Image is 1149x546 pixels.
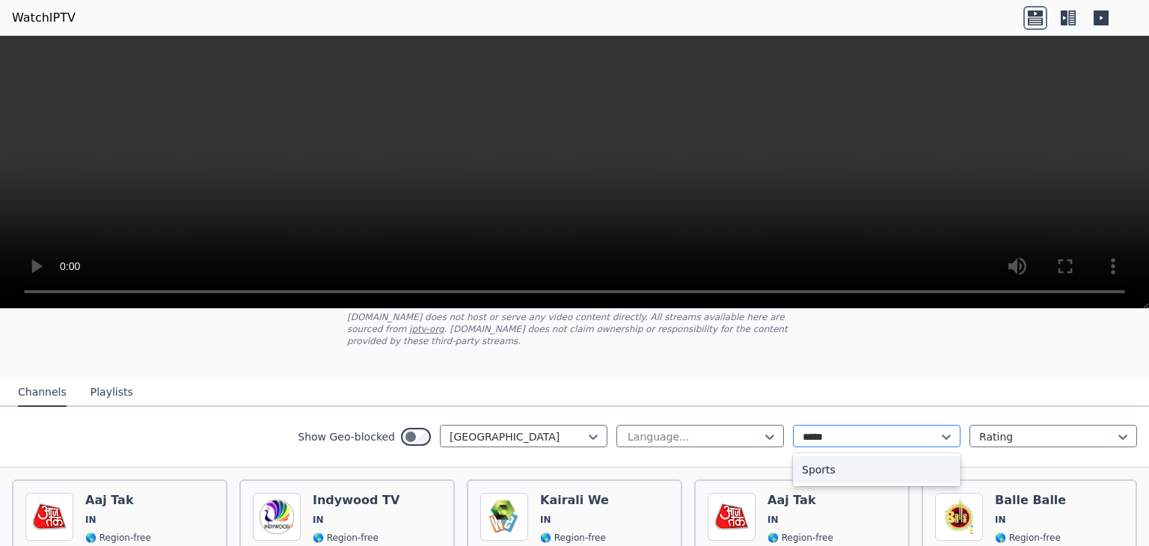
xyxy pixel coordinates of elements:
[409,324,444,334] a: iptv-org
[540,493,609,508] h6: Kairali We
[767,493,833,508] h6: Aaj Tak
[25,493,73,541] img: Aaj Tak
[12,9,76,27] a: WatchIPTV
[313,493,399,508] h6: Indywood TV
[298,429,395,444] label: Show Geo-blocked
[253,493,301,541] img: Indywood TV
[708,493,756,541] img: Aaj Tak
[85,532,151,544] span: 🌎 Region-free
[18,378,67,407] button: Channels
[995,493,1066,508] h6: Balle Balle
[935,493,983,541] img: Balle Balle
[540,532,606,544] span: 🌎 Region-free
[995,532,1061,544] span: 🌎 Region-free
[767,532,833,544] span: 🌎 Region-free
[85,493,151,508] h6: Aaj Tak
[793,456,960,483] div: Sports
[313,532,379,544] span: 🌎 Region-free
[91,378,133,407] button: Playlists
[540,514,551,526] span: IN
[767,514,779,526] span: IN
[347,311,802,347] p: [DOMAIN_NAME] does not host or serve any video content directly. All streams available here are s...
[85,514,96,526] span: IN
[995,514,1006,526] span: IN
[313,514,324,526] span: IN
[480,493,528,541] img: Kairali We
